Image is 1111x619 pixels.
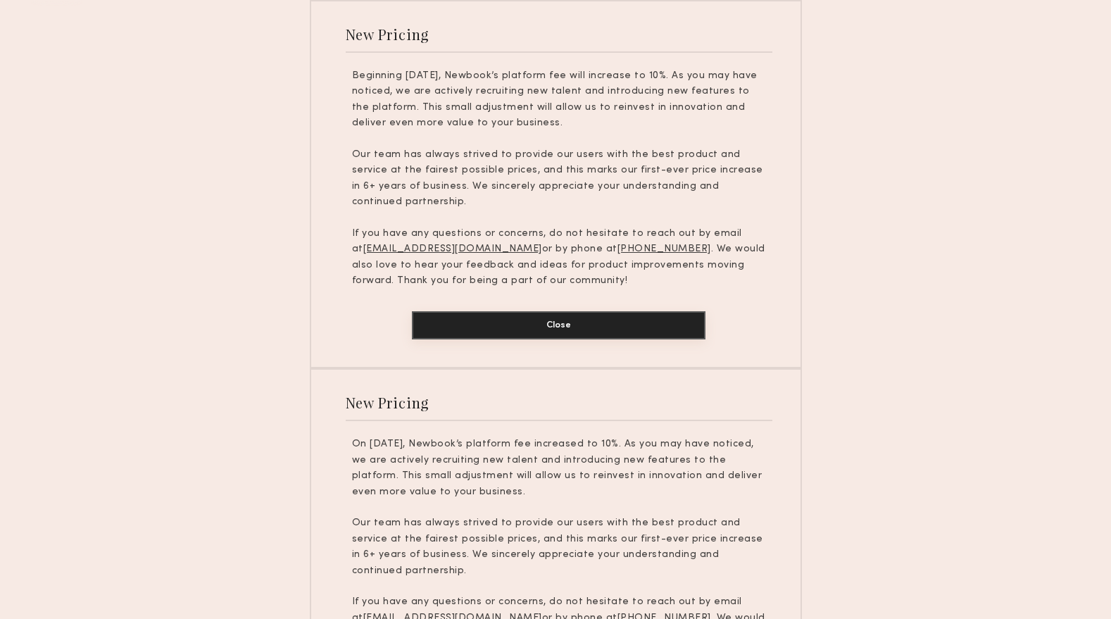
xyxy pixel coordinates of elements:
button: Close [412,311,705,339]
u: [PHONE_NUMBER] [617,244,711,254]
p: Our team has always strived to provide our users with the best product and service at the fairest... [352,147,766,211]
div: New Pricing [346,25,429,44]
p: Beginning [DATE], Newbook’s platform fee will increase to 10%. As you may have noticed, we are ac... [352,68,766,132]
p: On [DATE], Newbook’s platform fee increased to 10%. As you may have noticed, we are actively recr... [352,437,766,500]
u: [EMAIL_ADDRESS][DOMAIN_NAME] [363,244,542,254]
p: Our team has always strived to provide our users with the best product and service at the fairest... [352,515,766,579]
p: If you have any questions or concerns, do not hesitate to reach out by email at or by phone at . ... [352,226,766,289]
div: New Pricing [346,393,429,412]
